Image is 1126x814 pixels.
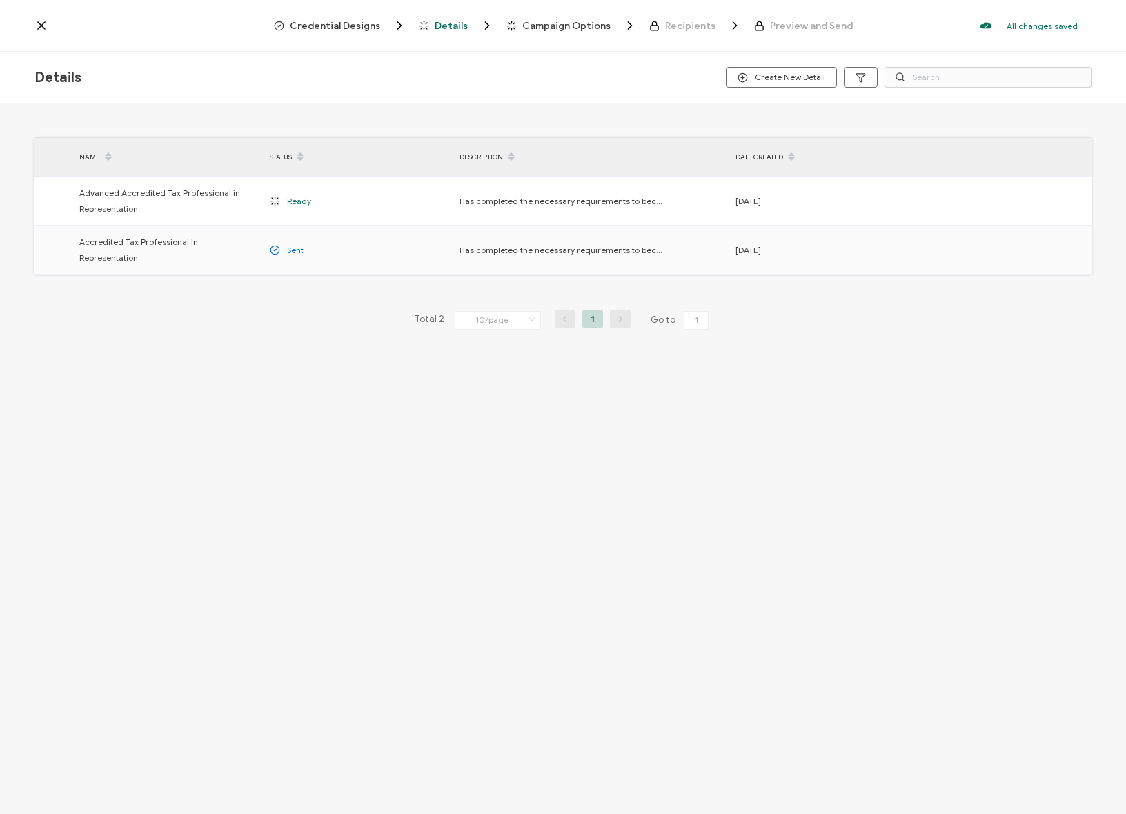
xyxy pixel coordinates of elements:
span: Advanced Accredited Tax Professional in Representation [79,185,256,217]
input: Select [455,311,541,330]
span: Has completed the necessary requirements to become an Advanced Accredited Tax Professional in Rep... [460,193,666,209]
span: Preview and Send [754,21,853,31]
span: Total 2 [415,310,444,330]
div: STATUS [263,146,453,169]
span: Details [419,19,494,32]
span: Credential Designs [290,21,380,31]
span: Accredited Tax Professional in Representation [79,234,256,266]
span: Create New Detail [738,72,825,83]
span: Recipients [649,19,742,32]
span: Has completed the necessary requirements to become an Accredited Tax Professional in Representation. [460,242,666,258]
div: [DATE] [729,242,918,258]
span: Go to [651,310,711,330]
span: Campaign Options [522,21,611,31]
span: Preview and Send [770,21,853,31]
span: Sent [287,242,304,258]
span: Campaign Options [506,19,637,32]
div: DESCRIPTION [453,146,729,169]
div: Breadcrumb [274,19,853,32]
div: NAME [72,146,263,169]
input: Search [885,67,1092,88]
span: Details [34,69,81,86]
div: DATE CREATED [729,146,918,169]
span: Credential Designs [274,19,406,32]
span: Details [435,21,468,31]
button: Create New Detail [726,67,837,88]
p: All changes saved [1007,21,1078,31]
li: 1 [582,310,603,328]
div: [DATE] [729,193,918,209]
span: Recipients [665,21,715,31]
span: Ready [287,193,311,209]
